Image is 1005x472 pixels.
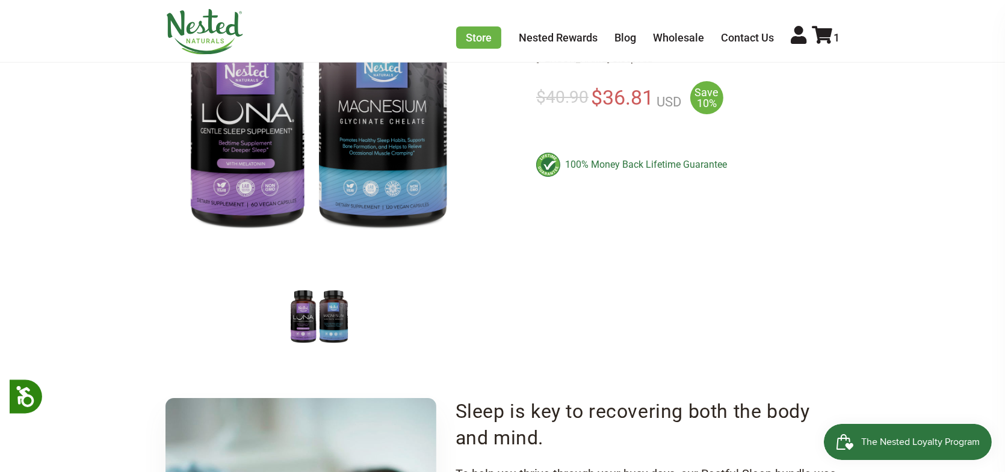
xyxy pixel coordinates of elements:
[614,31,636,44] a: Blog
[536,153,560,177] img: badge-lifetimeguarantee-color.svg
[165,9,244,55] img: Nested Naturals
[812,31,840,44] a: 1
[536,88,589,107] span: $40.90
[456,26,501,49] a: Store
[824,424,993,460] iframe: Button to open loyalty program pop-up
[721,31,774,44] a: Contact Us
[519,31,598,44] a: Nested Rewards
[653,31,704,44] a: Wholesale
[456,400,810,449] span: Sleep is key to recovering both the body and mind.
[536,153,840,177] div: 100% Money Back Lifetime Guarantee
[289,287,350,347] img: Restful Sleep Bundle
[654,94,681,109] span: USD
[833,31,840,44] span: 1
[690,81,723,114] span: Save 10%
[591,86,681,109] span: $36.81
